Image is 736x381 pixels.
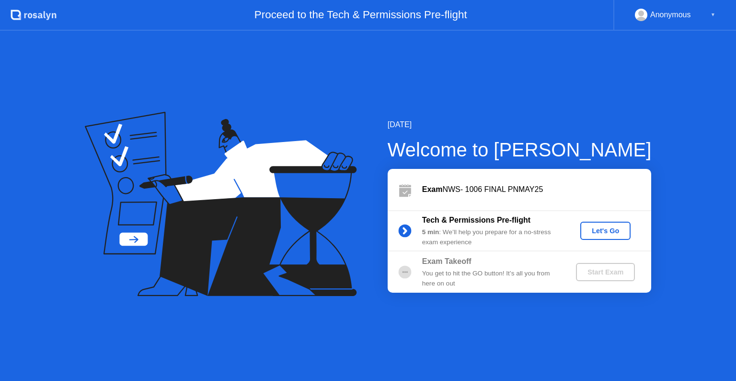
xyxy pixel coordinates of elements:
b: 5 min [422,228,439,236]
b: Tech & Permissions Pre-flight [422,216,530,224]
div: NWS- 1006 FINAL PNMAY25 [422,184,651,195]
div: Start Exam [580,268,631,276]
b: Exam Takeoff [422,257,471,265]
b: Exam [422,185,443,193]
div: Anonymous [650,9,691,21]
div: Let's Go [584,227,627,235]
div: [DATE] [388,119,652,131]
div: : We’ll help you prepare for a no-stress exam experience [422,227,560,247]
button: Start Exam [576,263,635,281]
div: ▼ [711,9,715,21]
button: Let's Go [580,222,631,240]
div: You get to hit the GO button! It’s all you from here on out [422,269,560,288]
div: Welcome to [PERSON_NAME] [388,135,652,164]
